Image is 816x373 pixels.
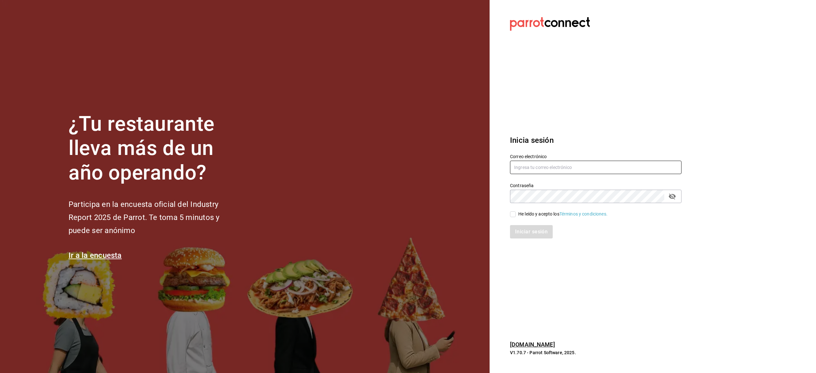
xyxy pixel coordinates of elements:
[510,349,681,356] p: V1.70.7 - Parrot Software, 2025.
[510,154,681,158] label: Correo electrónico
[510,161,681,174] input: Ingresa tu correo electrónico
[510,183,681,187] label: Contraseña
[69,251,122,260] a: Ir a la encuesta
[559,211,608,216] a: Términos y condiciones.
[667,191,678,202] button: passwordField
[69,112,241,185] h1: ¿Tu restaurante lleva más de un año operando?
[69,198,241,237] h2: Participa en la encuesta oficial del Industry Report 2025 de Parrot. Te toma 5 minutos y puede se...
[510,341,555,348] a: [DOMAIN_NAME]
[518,211,608,217] div: He leído y acepto los
[510,135,681,146] h3: Inicia sesión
